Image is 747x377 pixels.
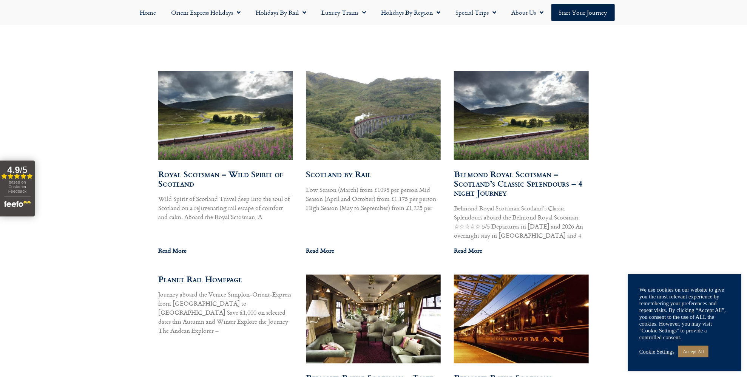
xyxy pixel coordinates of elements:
[314,4,374,21] a: Luxury Trains
[164,4,248,21] a: Orient Express Holidays
[306,246,335,255] a: Read more about Scotland by Rail
[639,348,674,355] a: Cookie Settings
[306,168,372,180] a: Scotland by Rail
[158,168,283,190] a: Royal Scotsman – Wild Spirit of Scotland
[446,274,596,364] img: The Royal Scotsman Planet Rail Holidays
[158,194,293,221] p: Wild Spirit of Scotland Travel deep into the soul of Scotland on a rejuvenating rail escape of co...
[551,4,615,21] a: Start your Journey
[158,246,187,255] a: Read more about Royal Scotsman – Wild Spirit of Scotland
[248,4,314,21] a: Holidays by Rail
[448,4,504,21] a: Special Trips
[454,168,582,199] a: Belmond Royal Scotsman – Scotland’s Classic Splendours – 4 night Journey
[454,246,482,255] a: Read more about Belmond Royal Scotsman – Scotland’s Classic Splendours – 4 night Journey
[678,346,708,357] a: Accept All
[628,274,741,371] div: Blocked (selector):
[158,290,293,335] p: Journey aboard the Venice Simplon-Orient-Express from [GEOGRAPHIC_DATA] to [GEOGRAPHIC_DATA] Save...
[4,4,743,21] nav: Menu
[454,204,589,240] p: Belmond Royal Scotsman Scotland’s Classic Splendours aboard the Belmond Royal Scotsman ☆☆☆☆☆ 5/5 ...
[639,286,730,341] div: We use cookies on our website to give you the most relevant experience by remembering your prefer...
[133,4,164,21] a: Home
[374,4,448,21] a: Holidays by Region
[158,273,242,285] a: Planet Rail Homepage
[454,275,589,363] a: The Royal Scotsman Planet Rail Holidays
[504,4,551,21] a: About Us
[306,185,441,212] p: Low Season (March) from £1095 per person Mid Season (April and October) from £1,175 per person Hi...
